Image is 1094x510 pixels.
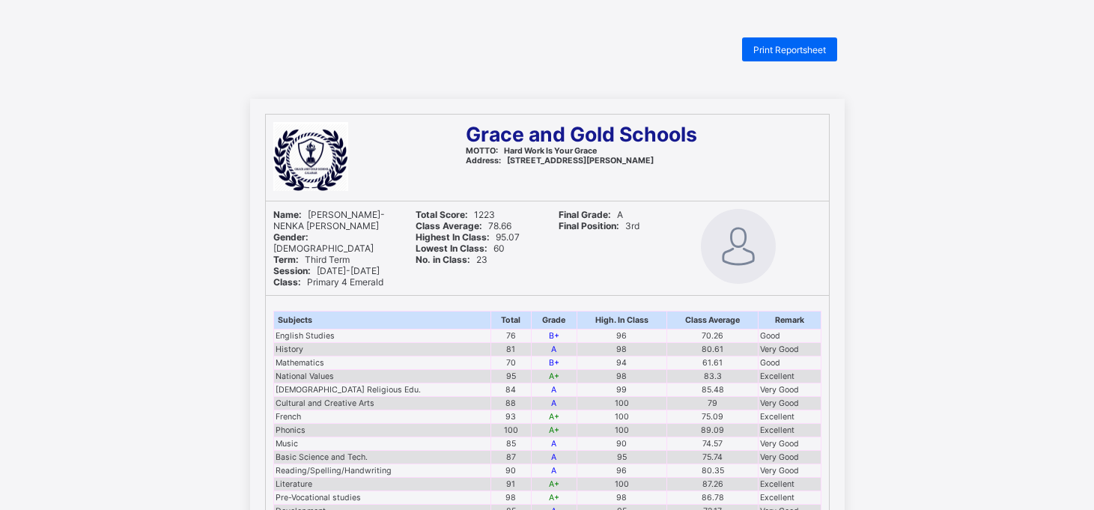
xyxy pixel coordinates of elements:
td: A [531,464,577,478]
th: Remark [759,312,821,330]
td: A+ [531,410,577,424]
td: 98 [577,343,667,356]
td: 75.09 [666,410,759,424]
td: 75.74 [666,451,759,464]
b: MOTTO: [466,146,498,156]
td: 74.57 [666,437,759,451]
td: 95 [577,451,667,464]
td: Basic Science and Tech. [273,451,490,464]
span: Hard Work Is Your Grace [466,146,597,156]
b: Term: [273,254,299,265]
span: 3rd [559,220,639,231]
td: 87 [490,451,531,464]
span: Grace and Gold Schools [466,122,697,146]
span: Primary 4 Emerald [273,276,383,288]
td: 80.35 [666,464,759,478]
th: Grade [531,312,577,330]
td: 80.61 [666,343,759,356]
td: Excellent [759,491,821,505]
td: 85.48 [666,383,759,397]
b: Address: [466,156,501,166]
b: Final Position: [559,220,619,231]
span: [DATE]-[DATE] [273,265,380,276]
td: 100 [577,397,667,410]
td: Very Good [759,437,821,451]
td: [DEMOGRAPHIC_DATA] Religious Edu. [273,383,490,397]
span: [STREET_ADDRESS][PERSON_NAME] [466,156,654,166]
td: 70.26 [666,330,759,343]
td: 99 [577,383,667,397]
span: Print Reportsheet [753,44,826,55]
td: Good [759,330,821,343]
td: 88 [490,397,531,410]
td: A+ [531,478,577,491]
span: 23 [416,254,487,265]
b: Session: [273,265,311,276]
td: A [531,383,577,397]
td: A [531,343,577,356]
td: Excellent [759,370,821,383]
td: Very Good [759,383,821,397]
td: A+ [531,424,577,437]
td: Excellent [759,424,821,437]
td: 84 [490,383,531,397]
b: Name: [273,209,302,220]
span: [DEMOGRAPHIC_DATA] [273,231,374,254]
span: 1223 [416,209,495,220]
td: A [531,437,577,451]
td: History [273,343,490,356]
td: Good [759,356,821,370]
td: 79 [666,397,759,410]
td: 86.78 [666,491,759,505]
td: 90 [577,437,667,451]
td: Excellent [759,410,821,424]
td: Mathematics [273,356,490,370]
td: 61.61 [666,356,759,370]
b: Total Score: [416,209,468,220]
td: National Values [273,370,490,383]
td: 96 [577,330,667,343]
td: A+ [531,491,577,505]
td: 81 [490,343,531,356]
td: Very Good [759,397,821,410]
td: 95 [490,370,531,383]
td: 70 [490,356,531,370]
b: Gender: [273,231,309,243]
td: 96 [577,464,667,478]
span: 95.07 [416,231,520,243]
td: 89.09 [666,424,759,437]
td: 98 [577,370,667,383]
td: Phonics [273,424,490,437]
b: Class: [273,276,301,288]
b: Lowest In Class: [416,243,487,254]
td: 90 [490,464,531,478]
td: 98 [490,491,531,505]
th: Total [490,312,531,330]
th: Subjects [273,312,490,330]
td: English Studies [273,330,490,343]
td: 100 [490,424,531,437]
span: A [559,209,623,220]
td: Literature [273,478,490,491]
td: Very Good [759,464,821,478]
td: 87.26 [666,478,759,491]
td: A+ [531,370,577,383]
th: High. In Class [577,312,667,330]
td: 83.3 [666,370,759,383]
span: 60 [416,243,505,254]
b: No. in Class: [416,254,470,265]
td: Very Good [759,343,821,356]
td: A [531,397,577,410]
td: 98 [577,491,667,505]
td: 93 [490,410,531,424]
td: Reading/Spelling/Handwriting [273,464,490,478]
td: 100 [577,410,667,424]
td: Cultural and Creative Arts [273,397,490,410]
td: A [531,451,577,464]
td: Pre-Vocational studies [273,491,490,505]
td: 100 [577,424,667,437]
td: 94 [577,356,667,370]
td: 100 [577,478,667,491]
td: Excellent [759,478,821,491]
span: Third Term [273,254,350,265]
